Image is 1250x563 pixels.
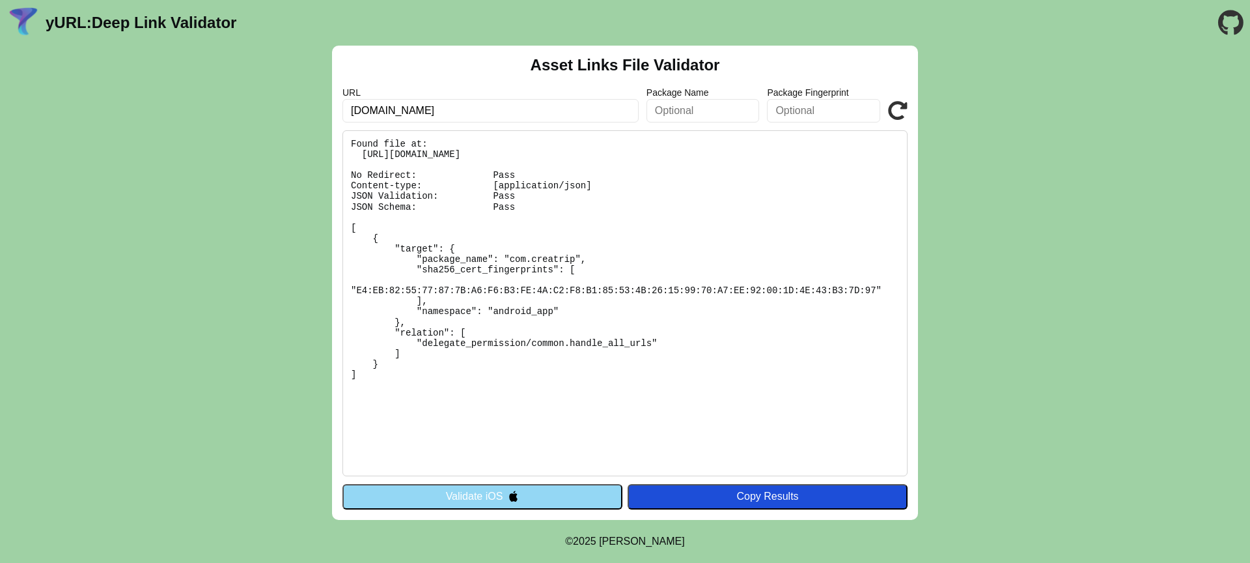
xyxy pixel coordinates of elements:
[342,130,908,476] pre: Found file at: [URL][DOMAIN_NAME] No Redirect: Pass Content-type: [application/json] JSON Validat...
[565,520,684,563] footer: ©
[342,484,622,509] button: Validate iOS
[531,56,720,74] h2: Asset Links File Validator
[646,87,760,98] label: Package Name
[646,99,760,123] input: Optional
[46,14,236,32] a: yURL:Deep Link Validator
[599,536,685,547] a: Michael Ibragimchayev's Personal Site
[7,6,40,40] img: yURL Logo
[767,87,880,98] label: Package Fingerprint
[508,491,519,502] img: appleIcon.svg
[634,491,901,502] div: Copy Results
[342,99,639,123] input: Required
[628,484,908,509] button: Copy Results
[573,536,596,547] span: 2025
[342,87,639,98] label: URL
[767,99,880,123] input: Optional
